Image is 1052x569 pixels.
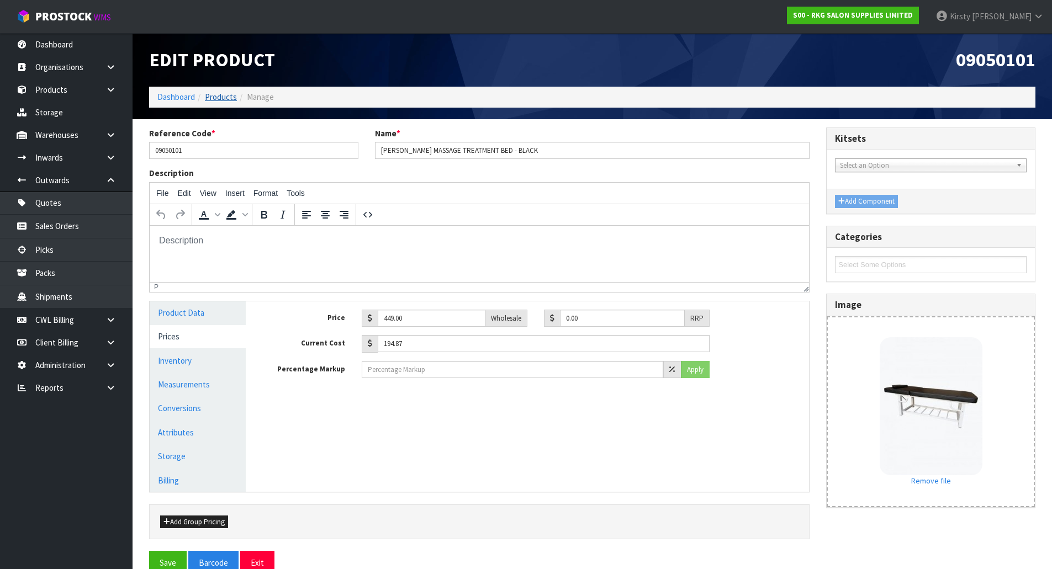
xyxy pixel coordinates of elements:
[787,7,919,24] a: S00 - RKG SALON SUPPLIES LIMITED
[880,475,982,486] a: Remove file
[335,205,353,224] button: Align right
[150,445,246,467] a: Storage
[160,515,228,529] button: Add Group Pricing
[681,361,710,378] button: Apply
[793,10,913,20] strong: S00 - RKG SALON SUPPLIES LIMITED
[835,195,898,208] button: Add Component
[880,337,982,475] img: thumb_09050101-2-1-300x405.jpg
[150,469,246,492] a: Billing
[690,313,704,323] span: RRP
[253,189,278,198] span: Format
[297,205,316,224] button: Align left
[287,189,305,198] span: Tools
[835,300,1027,310] h3: Image
[149,127,215,139] label: Reference Code
[149,142,358,159] input: Reference Code
[17,9,30,23] img: cube-alt.png
[378,310,485,327] input: Wholesale
[972,11,1032,22] span: [PERSON_NAME]
[154,283,158,291] div: p
[840,159,1012,172] span: Select an Option
[149,48,275,71] span: Edit Product
[560,310,685,327] input: RRP
[150,421,246,444] a: Attributes
[800,283,810,292] div: Resize
[835,134,1027,144] h3: Kitsets
[375,127,400,139] label: Name
[178,189,191,198] span: Edit
[150,226,809,282] iframe: Rich Text Area. Press ALT-0 for help.
[491,313,521,323] span: Wholesale
[150,373,246,396] a: Measurements
[316,205,335,224] button: Align center
[156,189,169,198] span: File
[247,92,274,102] span: Manage
[255,205,273,224] button: Bold
[358,205,377,224] button: Source code
[35,9,92,24] span: ProStock
[171,205,189,224] button: Redo
[150,301,246,324] a: Product Data
[950,11,970,22] span: Kirsty
[262,361,353,375] label: Percentage Markup
[157,92,195,102] a: Dashboard
[150,325,246,348] a: Prices
[262,335,353,349] label: Current Cost
[222,205,250,224] div: Background color
[194,205,222,224] div: Text color
[375,142,810,159] input: Name
[149,167,194,179] label: Description
[262,310,353,323] label: Price
[150,349,246,372] a: Inventory
[362,361,663,378] input: Percentage Markup
[205,92,237,102] a: Products
[150,397,246,419] a: Conversions
[225,189,245,198] span: Insert
[94,12,111,23] small: WMS
[378,335,710,352] input: Current Cost
[956,48,1035,71] span: 09050101
[835,232,1027,242] h3: Categories
[273,205,292,224] button: Italic
[200,189,216,198] span: View
[152,205,171,224] button: Undo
